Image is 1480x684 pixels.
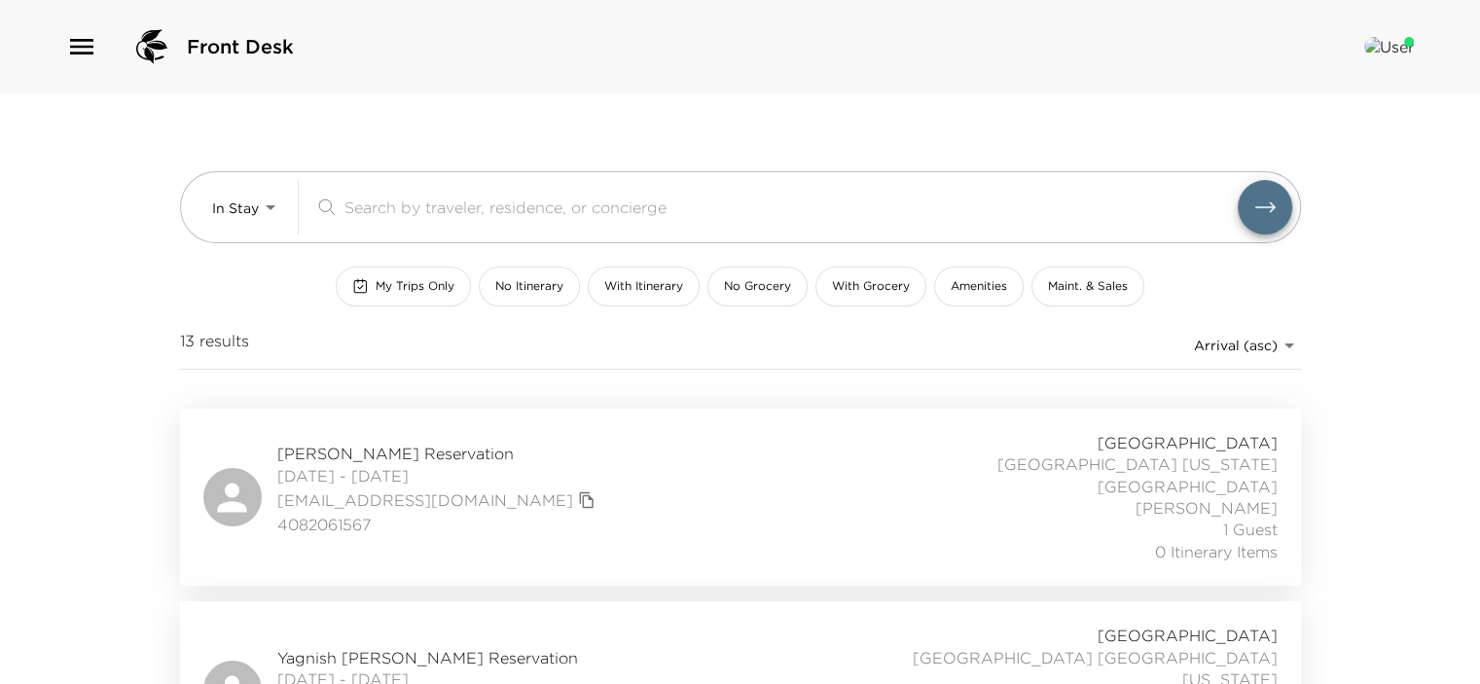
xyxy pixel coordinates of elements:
span: In Stay [212,199,259,217]
input: Search by traveler, residence, or concierge [344,196,1238,218]
span: 1 Guest [1223,519,1278,540]
span: [GEOGRAPHIC_DATA] [US_STATE][GEOGRAPHIC_DATA] [848,453,1278,497]
span: [PERSON_NAME] [1136,497,1278,519]
span: With Grocery [832,278,910,295]
span: [PERSON_NAME] Reservation [277,443,600,464]
button: Maint. & Sales [1031,267,1144,306]
button: My Trips Only [336,267,471,306]
a: [EMAIL_ADDRESS][DOMAIN_NAME] [277,489,573,511]
a: [PERSON_NAME] Reservation[DATE] - [DATE][EMAIL_ADDRESS][DOMAIN_NAME]copy primary member email4082... [180,409,1301,586]
span: Arrival (asc) [1194,337,1278,354]
span: Front Desk [187,33,294,60]
span: [GEOGRAPHIC_DATA] [1098,625,1278,646]
span: Amenities [951,278,1007,295]
button: No Itinerary [479,267,580,306]
button: No Grocery [707,267,808,306]
span: My Trips Only [376,278,454,295]
span: Maint. & Sales [1048,278,1128,295]
button: copy primary member email [573,486,600,514]
span: No Grocery [724,278,791,295]
span: No Itinerary [495,278,563,295]
span: 0 Itinerary Items [1155,541,1278,562]
button: Amenities [934,267,1024,306]
img: User [1364,37,1414,56]
span: 4082061567 [277,514,600,535]
button: With Itinerary [588,267,700,306]
span: With Itinerary [604,278,683,295]
span: 13 results [180,330,249,361]
button: With Grocery [815,267,926,306]
span: [DATE] - [DATE] [277,465,600,486]
img: logo [128,23,175,70]
span: [GEOGRAPHIC_DATA] [1098,432,1278,453]
span: Yagnish [PERSON_NAME] Reservation [277,647,742,668]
